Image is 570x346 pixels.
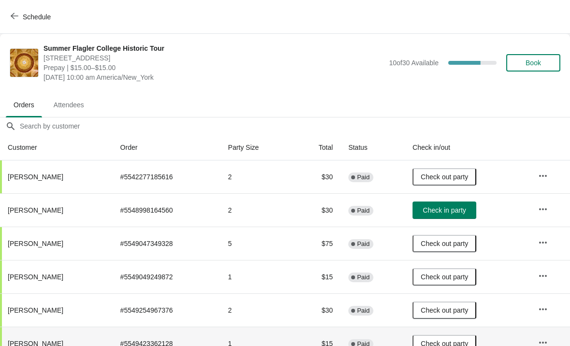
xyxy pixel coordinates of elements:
[357,307,370,315] span: Paid
[220,293,294,327] td: 2
[43,63,384,72] span: Prepay | $15.00–$15.00
[8,273,63,281] span: [PERSON_NAME]
[19,117,570,135] input: Search by customer
[113,293,220,327] td: # 5549254967376
[389,59,439,67] span: 10 of 30 Available
[43,53,384,63] span: [STREET_ADDRESS]
[421,306,468,314] span: Check out party
[341,135,405,160] th: Status
[526,59,541,67] span: Book
[8,240,63,247] span: [PERSON_NAME]
[357,274,370,281] span: Paid
[405,135,530,160] th: Check in/out
[220,193,294,227] td: 2
[113,160,220,193] td: # 5542277185616
[8,306,63,314] span: [PERSON_NAME]
[413,268,476,286] button: Check out party
[5,8,58,26] button: Schedule
[413,168,476,186] button: Check out party
[506,54,560,72] button: Book
[294,193,341,227] td: $30
[220,160,294,193] td: 2
[421,173,468,181] span: Check out party
[113,193,220,227] td: # 5548998164560
[421,273,468,281] span: Check out party
[220,260,294,293] td: 1
[8,206,63,214] span: [PERSON_NAME]
[43,43,384,53] span: Summer Flagler College Historic Tour
[220,227,294,260] td: 5
[46,96,92,114] span: Attendees
[294,293,341,327] td: $30
[357,207,370,215] span: Paid
[423,206,466,214] span: Check in party
[413,302,476,319] button: Check out party
[113,227,220,260] td: # 5549047349328
[413,202,476,219] button: Check in party
[8,173,63,181] span: [PERSON_NAME]
[6,96,42,114] span: Orders
[113,260,220,293] td: # 5549049249872
[357,240,370,248] span: Paid
[421,240,468,247] span: Check out party
[294,260,341,293] td: $15
[220,135,294,160] th: Party Size
[413,235,476,252] button: Check out party
[10,49,38,77] img: Summer Flagler College Historic Tour
[43,72,384,82] span: [DATE] 10:00 am America/New_York
[294,135,341,160] th: Total
[294,227,341,260] td: $75
[294,160,341,193] td: $30
[357,173,370,181] span: Paid
[113,135,220,160] th: Order
[23,13,51,21] span: Schedule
